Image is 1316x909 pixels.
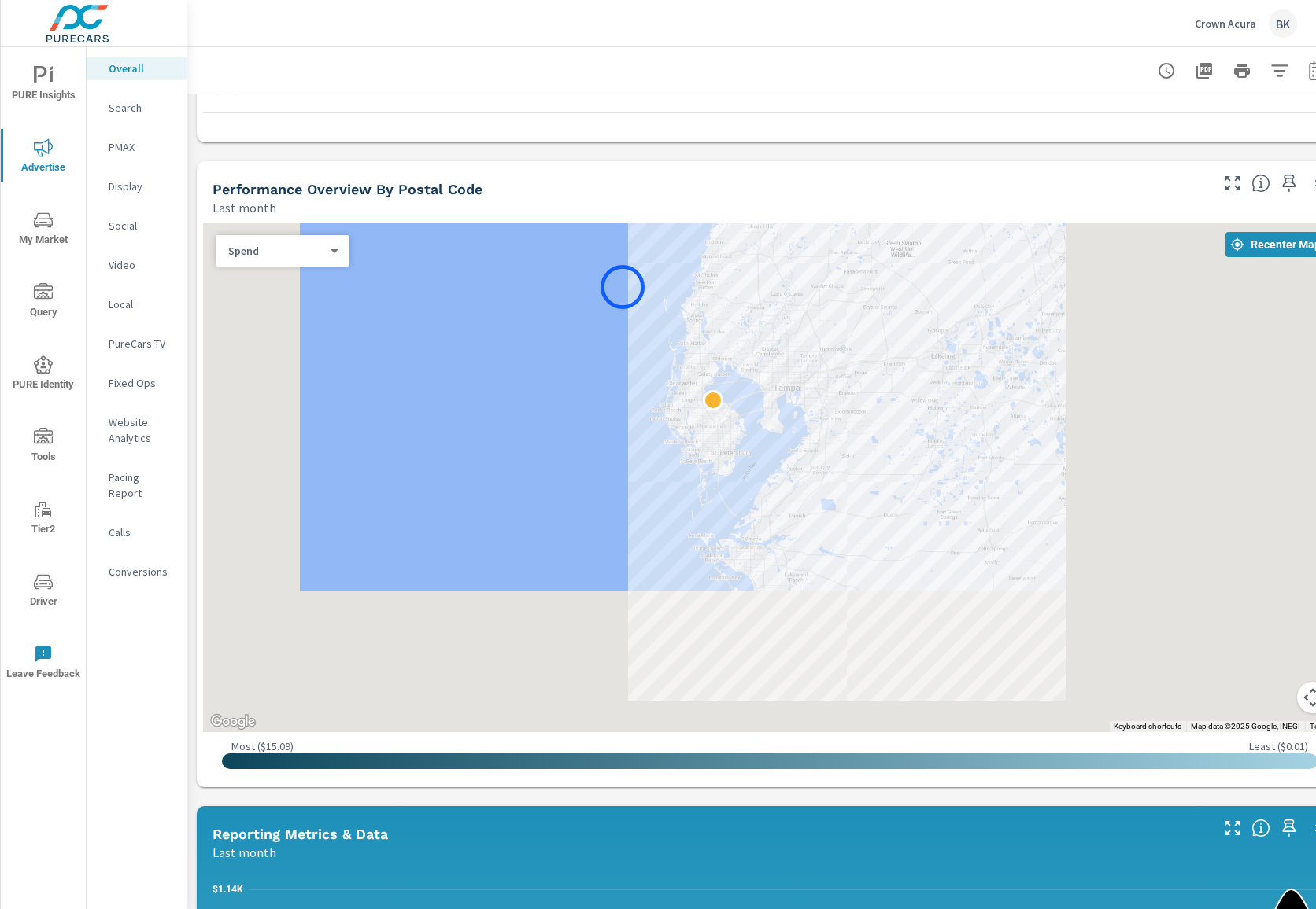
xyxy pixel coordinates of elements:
[87,371,187,395] div: Fixed Ops
[109,524,174,540] p: Calls
[109,414,174,446] p: Website Analytics
[1277,171,1302,196] span: Save this to your personalized report
[1191,722,1300,731] span: Map data ©2025 Google, INEGI
[1249,739,1308,753] p: Least ( $0.01 )
[87,410,187,450] div: Website Analytics
[213,826,388,842] h5: Reporting Metrics & Data
[109,296,174,312] p: Local
[1,47,86,698] div: nav menu
[213,181,482,197] h5: Performance Overview By Postal Code
[1195,17,1256,31] p: Crown Acura
[109,564,174,580] p: Conversions
[231,739,294,753] p: Most ( $15.09 )
[6,428,81,466] span: Tools
[6,645,81,683] span: Leave Feedback
[109,139,174,155] p: PMAX
[1251,174,1270,193] span: Understand performance data by postal code. Individual postal codes can be selected and expanded ...
[1220,815,1245,841] button: Make Fullscreen
[213,843,276,862] p: Last month
[6,283,81,322] span: Query
[109,469,174,501] p: Pacing Report
[109,61,174,76] p: Overall
[1269,9,1297,38] div: BK
[1277,815,1302,841] span: Save this to your personalized report
[6,355,81,394] span: PURE Identity
[213,198,276,217] p: Last month
[1226,55,1258,86] button: Print Report
[109,257,174,273] p: Video
[87,135,187,159] div: PMAX
[1114,721,1181,732] button: Keyboard shortcuts
[207,712,259,732] img: Google
[87,253,187,277] div: Video
[87,175,187,198] div: Display
[207,712,259,732] a: Open this area in Google Maps (opens a new window)
[109,336,174,351] p: PureCars TV
[109,375,174,391] p: Fixed Ops
[1188,55,1220,86] button: "Export Report to PDF"
[87,293,187,316] div: Local
[216,244,337,259] div: Spend
[213,884,243,895] text: $1.14K
[87,332,187,355] div: PureCars TV
[228,244,324,258] p: Spend
[1251,819,1270,837] span: Understand performance data overtime and see how metrics compare to each other.
[6,66,81,105] span: PURE Insights
[6,572,81,611] span: Driver
[87,466,187,505] div: Pacing Report
[109,218,174,234] p: Social
[87,57,187,80] div: Overall
[6,500,81,539] span: Tier2
[87,560,187,583] div: Conversions
[109,178,174,194] p: Display
[6,211,81,249] span: My Market
[87,521,187,544] div: Calls
[1220,171,1245,196] button: Make Fullscreen
[87,214,187,237] div: Social
[109,100,174,116] p: Search
[87,96,187,120] div: Search
[6,138,81,177] span: Advertise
